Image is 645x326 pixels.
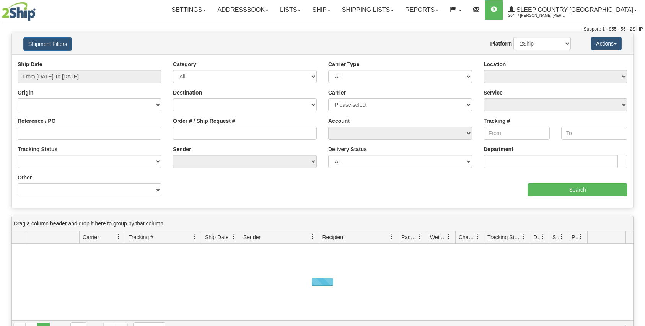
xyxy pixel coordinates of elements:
label: Category [173,60,196,68]
a: Sender filter column settings [306,230,319,243]
span: Sleep Country [GEOGRAPHIC_DATA] [515,7,633,13]
span: Pickup Status [572,233,578,241]
label: Reference / PO [18,117,56,125]
a: Shipment Issues filter column settings [555,230,568,243]
button: Shipment Filters [23,37,72,51]
span: 2044 / [PERSON_NAME] [PERSON_NAME] [508,12,566,20]
label: Destination [173,89,202,96]
a: Lists [274,0,306,20]
span: Shipment Issues [552,233,559,241]
a: Weight filter column settings [442,230,455,243]
a: Carrier filter column settings [112,230,125,243]
label: Service [484,89,503,96]
span: Tracking Status [487,233,521,241]
input: To [561,127,627,140]
label: Location [484,60,506,68]
label: Carrier [328,89,346,96]
img: logo2044.jpg [2,2,36,21]
span: Packages [401,233,417,241]
label: Sender [173,145,191,153]
span: Ship Date [205,233,228,241]
span: Tracking # [129,233,153,241]
a: Shipping lists [336,0,399,20]
a: Tracking Status filter column settings [517,230,530,243]
input: From [484,127,550,140]
span: Carrier [83,233,99,241]
label: Account [328,117,350,125]
a: Charge filter column settings [471,230,484,243]
label: Department [484,145,513,153]
a: Addressbook [212,0,274,20]
button: Actions [591,37,622,50]
label: Origin [18,89,33,96]
div: Support: 1 - 855 - 55 - 2SHIP [2,26,643,33]
label: Other [18,174,32,181]
a: Settings [166,0,212,20]
span: Charge [459,233,475,241]
a: Recipient filter column settings [385,230,398,243]
a: Packages filter column settings [414,230,427,243]
a: Pickup Status filter column settings [574,230,587,243]
span: Weight [430,233,446,241]
input: Search [528,183,627,196]
label: Tracking Status [18,145,57,153]
a: Ship Date filter column settings [227,230,240,243]
span: Sender [243,233,261,241]
label: Platform [490,40,512,47]
label: Ship Date [18,60,42,68]
label: Delivery Status [328,145,367,153]
span: Delivery Status [533,233,540,241]
a: Delivery Status filter column settings [536,230,549,243]
a: Sleep Country [GEOGRAPHIC_DATA] 2044 / [PERSON_NAME] [PERSON_NAME] [503,0,643,20]
label: Carrier Type [328,60,359,68]
a: Reports [399,0,444,20]
label: Tracking # [484,117,510,125]
div: grid grouping header [12,216,633,231]
a: Ship [306,0,336,20]
label: Order # / Ship Request # [173,117,235,125]
span: Recipient [322,233,345,241]
a: Tracking # filter column settings [189,230,202,243]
